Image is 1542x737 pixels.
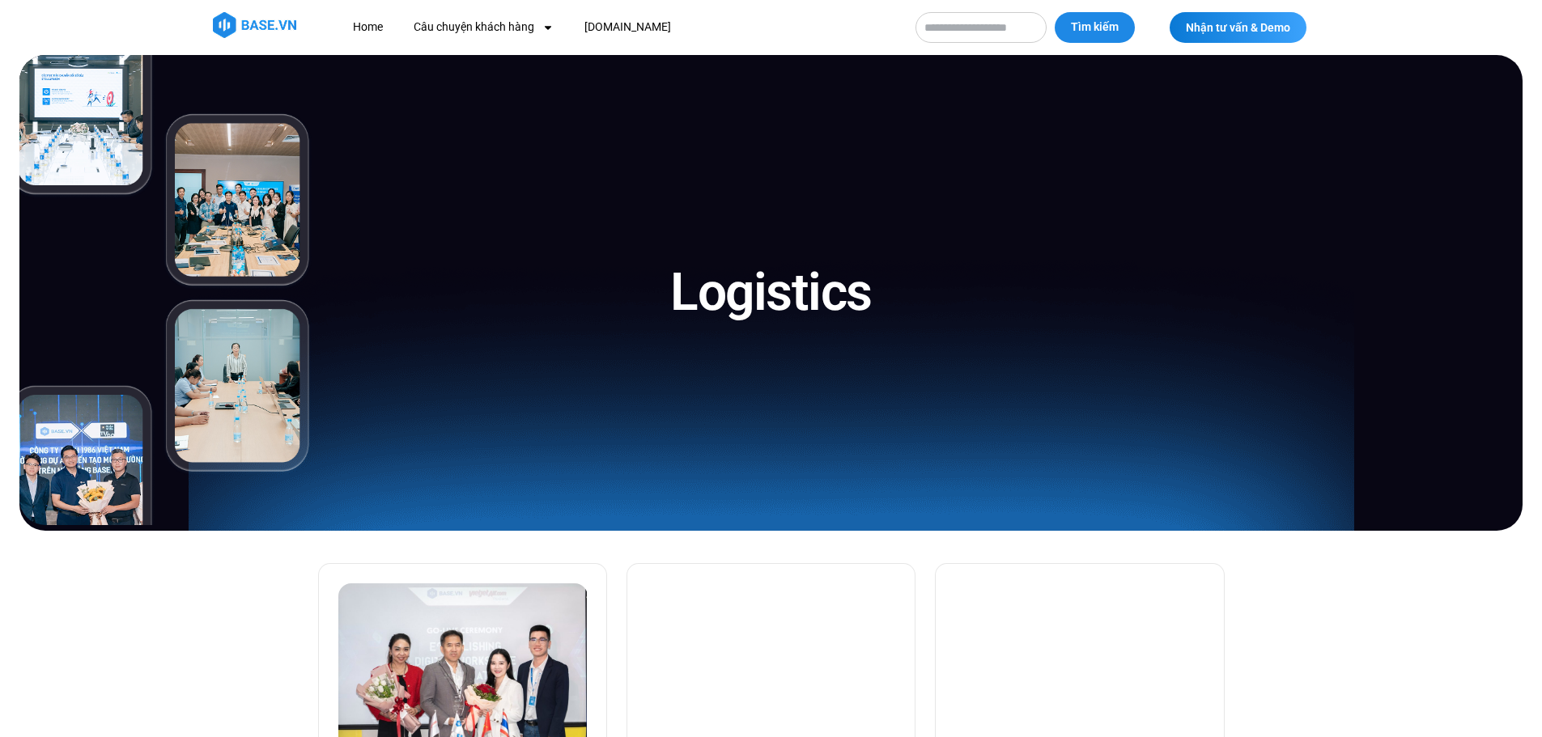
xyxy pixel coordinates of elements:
[1170,12,1306,43] a: Nhận tư vấn & Demo
[1055,12,1135,43] button: Tìm kiếm
[341,12,395,42] a: Home
[1186,22,1290,33] span: Nhận tư vấn & Demo
[341,12,899,42] nav: Menu
[401,12,566,42] a: Câu chuyện khách hàng
[572,12,683,42] a: [DOMAIN_NAME]
[670,259,872,326] h1: Logistics
[1071,19,1119,36] span: Tìm kiếm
